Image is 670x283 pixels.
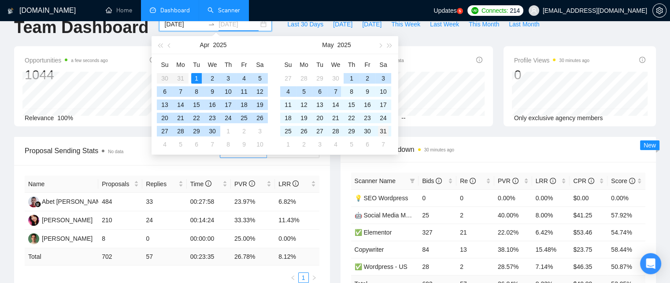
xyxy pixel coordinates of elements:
[471,7,478,14] img: upwork-logo.png
[207,7,240,14] a: searchScanner
[653,7,666,14] span: setting
[299,126,309,136] div: 26
[456,206,494,224] td: 2
[359,138,375,151] td: 2025-06-06
[344,125,359,138] td: 2025-05-29
[607,189,645,206] td: 0.00%
[410,178,415,184] span: filter
[252,125,268,138] td: 2025-05-03
[28,233,39,244] img: AR
[255,139,265,150] div: 10
[25,114,54,121] span: Relevance
[98,193,142,211] td: 484
[157,125,173,138] td: 2025-04-27
[476,57,482,63] span: info-circle
[283,86,293,97] div: 4
[504,17,544,31] button: Last Month
[375,85,391,98] td: 2025-05-10
[355,212,495,219] a: 🤖 Social Media Manager - [GEOGRAPHIC_DATA]
[287,19,323,29] span: Last 30 Days
[514,114,603,121] span: Only exclusive agency members
[252,98,268,111] td: 2025-04-19
[312,138,328,151] td: 2025-06-03
[223,73,233,84] div: 3
[164,19,204,29] input: Start date
[328,125,344,138] td: 2025-05-28
[175,99,186,110] div: 14
[312,111,328,125] td: 2025-05-20
[223,113,233,123] div: 24
[375,58,391,72] th: Sa
[255,73,265,84] div: 5
[142,176,186,193] th: Replies
[223,139,233,150] div: 8
[200,36,210,54] button: Apr
[401,114,405,121] span: --
[204,72,220,85] td: 2025-04-02
[283,99,293,110] div: 11
[359,125,375,138] td: 2025-05-30
[312,85,328,98] td: 2025-05-06
[509,19,539,29] span: Last Month
[236,58,252,72] th: Fr
[173,98,189,111] td: 2025-04-14
[328,85,344,98] td: 2025-05-07
[220,125,236,138] td: 2025-05-01
[425,17,464,31] button: Last Week
[629,178,635,184] span: info-circle
[296,111,312,125] td: 2025-05-19
[315,113,325,123] div: 20
[220,111,236,125] td: 2025-04-24
[322,36,333,54] button: May
[378,86,389,97] div: 10
[351,55,404,66] span: Invitations
[391,19,420,29] span: This Week
[157,98,173,111] td: 2025-04-13
[236,72,252,85] td: 2025-04-04
[296,125,312,138] td: 2025-05-26
[469,19,499,29] span: This Month
[25,66,108,83] div: 1044
[275,193,319,211] td: 6.82%
[25,145,220,156] span: Proposal Sending Stats
[239,139,249,150] div: 9
[42,215,93,225] div: [PERSON_NAME]
[220,85,236,98] td: 2025-04-10
[71,58,107,63] time: a few seconds ago
[312,72,328,85] td: 2025-04-29
[159,113,170,123] div: 20
[255,99,265,110] div: 19
[7,4,14,18] img: logo
[430,19,459,29] span: Last Week
[173,125,189,138] td: 2025-04-28
[330,73,341,84] div: 30
[102,179,132,189] span: Proposals
[344,111,359,125] td: 2025-05-22
[375,138,391,151] td: 2025-06-07
[28,235,93,242] a: AR[PERSON_NAME]
[25,176,98,193] th: Name
[375,111,391,125] td: 2025-05-24
[359,98,375,111] td: 2025-05-16
[378,126,389,136] div: 31
[282,17,328,31] button: Last 30 Days
[157,111,173,125] td: 2025-04-20
[494,206,532,224] td: 40.00%
[142,193,186,211] td: 33
[346,99,357,110] div: 15
[355,195,408,202] a: 💡 SEO Wordpress
[190,180,211,187] span: Time
[189,85,204,98] td: 2025-04-08
[249,180,255,187] span: info-circle
[28,198,107,205] a: AMAbet [PERSON_NAME]
[559,58,589,63] time: 30 minutes ago
[457,8,463,14] a: 5
[312,58,328,72] th: Tu
[640,253,661,274] div: Open Intercom Messenger
[344,58,359,72] th: Th
[239,86,249,97] div: 11
[223,126,233,136] div: 1
[42,234,93,243] div: [PERSON_NAME]
[644,142,656,149] span: New
[280,58,296,72] th: Su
